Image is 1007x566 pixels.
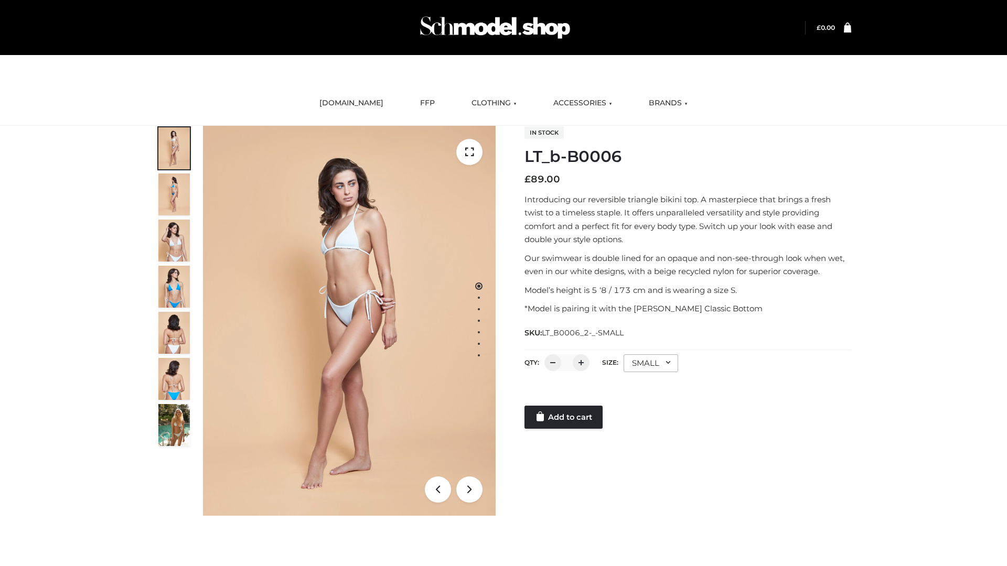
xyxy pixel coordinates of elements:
[524,126,564,139] span: In stock
[524,302,851,315] p: *Model is pairing it with the [PERSON_NAME] Classic Bottom
[203,126,496,516] img: ArielClassicBikiniTop_CloudNine_AzureSky_OW114ECO_1
[817,24,835,31] bdi: 0.00
[158,127,190,169] img: ArielClassicBikiniTop_CloudNine_AzureSky_OW114ECO_1-scaled.jpg
[524,284,851,297] p: Model’s height is 5 ‘8 / 173 cm and is wearing a size S.
[158,266,190,308] img: ArielClassicBikiniTop_CloudNine_AzureSky_OW114ECO_4-scaled.jpg
[158,404,190,446] img: Arieltop_CloudNine_AzureSky2.jpg
[524,252,851,278] p: Our swimwear is double lined for an opaque and non-see-through look when wet, even in our white d...
[524,193,851,246] p: Introducing our reversible triangle bikini top. A masterpiece that brings a fresh twist to a time...
[817,24,821,31] span: £
[545,92,620,115] a: ACCESSORIES
[312,92,391,115] a: [DOMAIN_NAME]
[524,326,625,339] span: SKU:
[602,358,618,366] label: Size:
[412,92,443,115] a: FFP
[158,220,190,262] img: ArielClassicBikiniTop_CloudNine_AzureSky_OW114ECO_3-scaled.jpg
[158,358,190,400] img: ArielClassicBikiniTop_CloudNine_AzureSky_OW114ECO_8-scaled.jpg
[524,173,560,185] bdi: 89.00
[416,7,574,48] img: Schmodel Admin 964
[542,328,624,338] span: LT_B0006_2-_-SMALL
[158,173,190,215] img: ArielClassicBikiniTop_CloudNine_AzureSky_OW114ECO_2-scaled.jpg
[524,147,851,166] h1: LT_b-B0006
[524,358,539,366] label: QTY:
[524,406,603,429] a: Add to cart
[641,92,695,115] a: BRANDS
[624,354,678,372] div: SMALL
[158,312,190,354] img: ArielClassicBikiniTop_CloudNine_AzureSky_OW114ECO_7-scaled.jpg
[817,24,835,31] a: £0.00
[524,173,531,185] span: £
[464,92,524,115] a: CLOTHING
